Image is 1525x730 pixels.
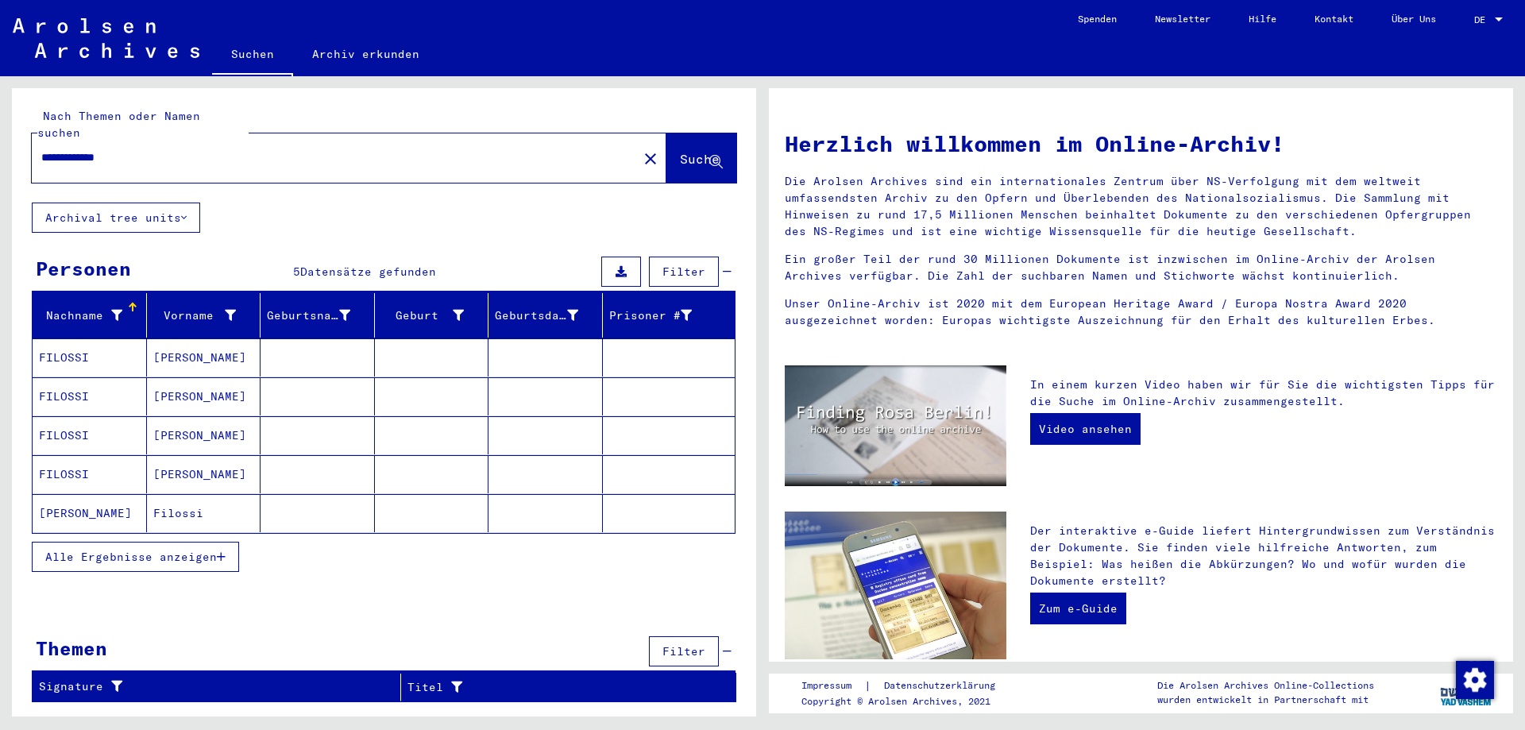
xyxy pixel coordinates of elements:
a: Datenschutzerklärung [871,678,1014,694]
div: Geburtsdatum [495,303,602,328]
span: Datensätze gefunden [300,265,436,279]
button: Alle Ergebnisse anzeigen [32,542,239,572]
img: video.jpg [785,365,1006,486]
img: yv_logo.png [1437,673,1496,713]
p: Unser Online-Archiv ist 2020 mit dem European Heritage Award / Europa Nostra Award 2020 ausgezeic... [785,295,1497,329]
mat-icon: close [641,149,660,168]
p: wurden entwickelt in Partnerschaft mit [1157,693,1374,707]
div: Signature [39,678,380,695]
button: Archival tree units [32,203,200,233]
span: 5 [293,265,300,279]
div: Nachname [39,307,122,324]
span: DE [1474,14,1492,25]
div: Vorname [153,303,261,328]
mat-header-cell: Geburtsname [261,293,375,338]
div: Geburtsname [267,303,374,328]
mat-cell: Filossi [147,494,261,532]
p: Die Arolsen Archives Online-Collections [1157,678,1374,693]
p: Der interaktive e-Guide liefert Hintergrundwissen zum Verständnis der Dokumente. Sie finden viele... [1030,523,1497,589]
div: Themen [36,634,107,662]
mat-label: Nach Themen oder Namen suchen [37,109,200,140]
img: Zustimmung ändern [1456,661,1494,699]
span: Filter [662,265,705,279]
mat-cell: FILOSSI [33,338,147,377]
div: Geburt‏ [381,303,488,328]
mat-cell: [PERSON_NAME] [147,338,261,377]
div: Titel [407,674,716,700]
div: Personen [36,254,131,283]
mat-header-cell: Geburtsdatum [488,293,603,338]
div: Nachname [39,303,146,328]
img: eguide.jpg [785,512,1006,659]
button: Clear [635,142,666,174]
div: Geburtsname [267,307,350,324]
h1: Herzlich willkommen im Online-Archiv! [785,127,1497,160]
div: Geburt‏ [381,307,465,324]
mat-header-cell: Nachname [33,293,147,338]
mat-cell: FILOSSI [33,455,147,493]
a: Impressum [801,678,864,694]
a: Video ansehen [1030,413,1141,445]
p: Ein großer Teil der rund 30 Millionen Dokumente ist inzwischen im Online-Archiv der Arolsen Archi... [785,251,1497,284]
div: Prisoner # [609,307,693,324]
button: Suche [666,133,736,183]
img: Arolsen_neg.svg [13,18,199,58]
div: | [801,678,1014,694]
span: Suche [680,151,720,167]
mat-cell: [PERSON_NAME] [147,455,261,493]
mat-cell: FILOSSI [33,416,147,454]
a: Suchen [212,35,293,76]
p: In einem kurzen Video haben wir für Sie die wichtigsten Tipps für die Suche im Online-Archiv zusa... [1030,377,1497,410]
mat-header-cell: Prisoner # [603,293,735,338]
div: Geburtsdatum [495,307,578,324]
span: Filter [662,644,705,659]
div: Vorname [153,307,237,324]
p: Die Arolsen Archives sind ein internationales Zentrum über NS-Verfolgung mit dem weltweit umfasse... [785,173,1497,240]
button: Filter [649,636,719,666]
mat-cell: [PERSON_NAME] [147,377,261,415]
span: Alle Ergebnisse anzeigen [45,550,217,564]
button: Filter [649,257,719,287]
p: Copyright © Arolsen Archives, 2021 [801,694,1014,709]
mat-header-cell: Vorname [147,293,261,338]
mat-header-cell: Geburt‏ [375,293,489,338]
div: Prisoner # [609,303,716,328]
mat-cell: [PERSON_NAME] [147,416,261,454]
a: Zum e-Guide [1030,593,1126,624]
mat-cell: [PERSON_NAME] [33,494,147,532]
a: Archiv erkunden [293,35,438,73]
div: Titel [407,679,697,696]
div: Signature [39,674,400,700]
mat-cell: FILOSSI [33,377,147,415]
